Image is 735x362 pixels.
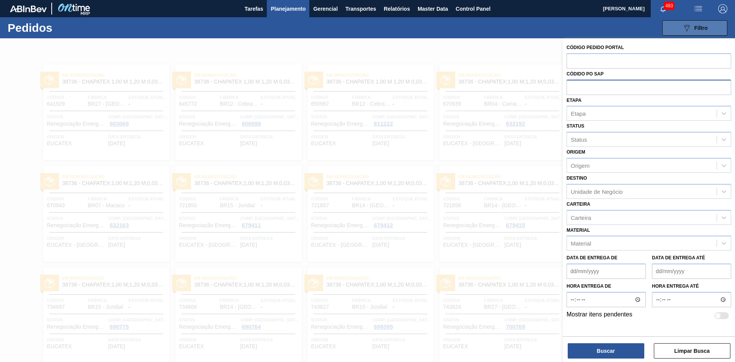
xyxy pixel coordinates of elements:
[567,255,617,260] label: Data de Entrega de
[571,110,586,117] div: Etapa
[571,188,623,195] div: Unidade de Negócio
[567,311,632,320] label: Mostrar itens pendentes
[718,4,727,13] img: Logout
[10,5,47,12] img: TNhmsLtSVTkK8tSr43FrP2fwEKptu5GPRR3wAAAABJRU5ErkJggg==
[567,71,604,77] label: Códido PO SAP
[567,228,590,233] label: Material
[662,20,727,36] button: Filtro
[652,255,705,260] label: Data de Entrega até
[571,136,587,143] div: Status
[571,162,590,169] div: Origem
[651,3,675,14] button: Notificações
[694,4,703,13] img: userActions
[345,4,376,13] span: Transportes
[567,175,587,181] label: Destino
[384,4,410,13] span: Relatórios
[271,4,305,13] span: Planejamento
[245,4,263,13] span: Tarefas
[567,149,585,155] label: Origem
[652,264,731,279] input: dd/mm/yyyy
[567,45,624,50] label: Código Pedido Portal
[418,4,448,13] span: Master Data
[694,25,708,31] span: Filtro
[664,2,675,10] span: 483
[567,123,584,129] label: Status
[567,264,646,279] input: dd/mm/yyyy
[571,240,591,247] div: Material
[567,281,646,292] label: Hora entrega de
[567,201,590,207] label: Carteira
[456,4,490,13] span: Control Panel
[571,214,591,221] div: Carteira
[8,23,122,32] h1: Pedidos
[567,98,581,103] label: Etapa
[313,4,338,13] span: Gerencial
[652,281,731,292] label: Hora entrega até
